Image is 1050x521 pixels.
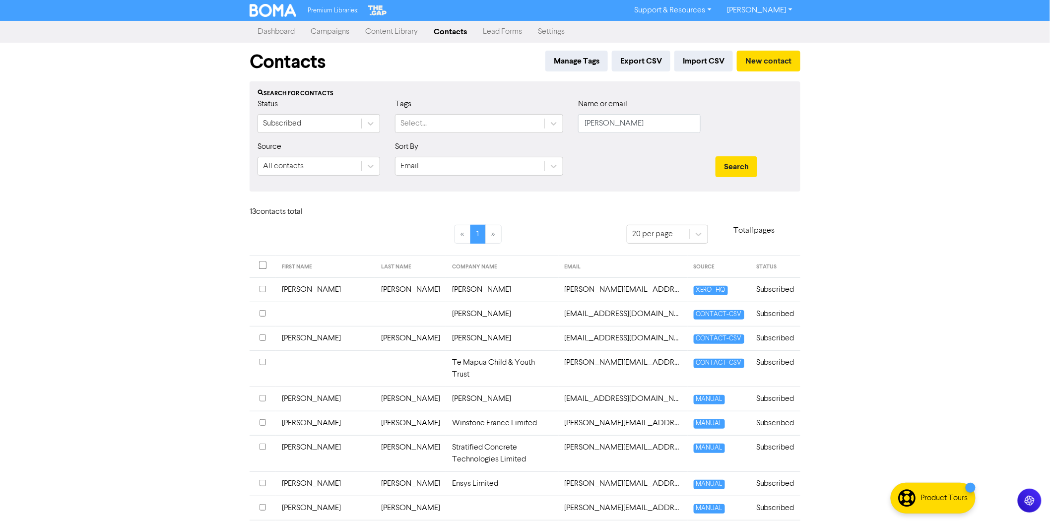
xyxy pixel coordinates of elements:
td: amy.marsden@temapua.com [559,350,688,387]
th: STATUS [750,256,800,278]
td: Subscribed [750,387,800,411]
span: MANUAL [694,444,725,453]
td: Subscribed [750,496,800,520]
td: [PERSON_NAME] [276,277,375,302]
td: [PERSON_NAME] [276,411,375,435]
td: [PERSON_NAME] [446,302,559,326]
a: [PERSON_NAME] [720,2,800,18]
td: Subscribed [750,277,800,302]
th: FIRST NAME [276,256,375,278]
td: [PERSON_NAME] [375,277,446,302]
span: MANUAL [694,419,725,429]
td: amy@winfrance.co.nz [559,411,688,435]
button: Export CSV [612,51,670,71]
th: SOURCE [688,256,750,278]
a: Page 1 is your current page [470,225,486,244]
td: bellamy.larry@gmail.com [559,435,688,471]
td: Subscribed [750,411,800,435]
td: Subscribed [750,302,800,326]
td: Winstone France Limited [446,411,559,435]
th: EMAIL [559,256,688,278]
td: bellamy.lindam@gmail.com [559,471,688,496]
div: Select... [400,118,427,130]
button: Search [716,156,757,177]
td: Ensys Limited [446,471,559,496]
a: Content Library [357,22,426,42]
td: amygracemclauchlan@hotmail.com [559,302,688,326]
a: Dashboard [250,22,303,42]
td: amy.ayers2005@outlook.com [559,277,688,302]
label: Name or email [578,98,627,110]
div: Search for contacts [258,89,792,98]
span: MANUAL [694,480,725,489]
button: Manage Tags [545,51,608,71]
label: Status [258,98,278,110]
div: Email [400,160,419,172]
button: New contact [737,51,800,71]
label: Source [258,141,281,153]
td: amymunro_21@hotmail.com [559,387,688,411]
button: Import CSV [674,51,733,71]
td: [PERSON_NAME] [375,411,446,435]
label: Sort By [395,141,418,153]
img: BOMA Logo [250,4,296,17]
td: [PERSON_NAME] [276,496,375,520]
td: Subscribed [750,326,800,350]
div: 20 per page [632,228,673,240]
td: [PERSON_NAME] [276,471,375,496]
a: Lead Forms [475,22,530,42]
span: CONTACT-CSV [694,310,744,320]
td: hooper.amy@gmail.com [559,496,688,520]
td: [PERSON_NAME] [276,387,375,411]
th: COMPANY NAME [446,256,559,278]
td: Subscribed [750,350,800,387]
div: Subscribed [263,118,301,130]
iframe: Chat Widget [1000,473,1050,521]
span: CONTACT-CSV [694,359,744,368]
td: [PERSON_NAME] [446,277,559,302]
td: [PERSON_NAME] [446,387,559,411]
td: [PERSON_NAME] [276,326,375,350]
td: [PERSON_NAME] [276,435,375,471]
td: [PERSON_NAME] [375,326,446,350]
td: [PERSON_NAME] [375,435,446,471]
a: Campaigns [303,22,357,42]
a: Support & Resources [627,2,720,18]
span: MANUAL [694,395,725,404]
a: Settings [530,22,573,42]
span: CONTACT-CSV [694,334,744,344]
span: MANUAL [694,504,725,514]
td: Subscribed [750,471,800,496]
div: All contacts [263,160,304,172]
td: amylmck3580@gmail.com [559,326,688,350]
td: [PERSON_NAME] [375,496,446,520]
p: Total 1 pages [708,225,800,237]
span: XERO_HQ [694,286,728,295]
h1: Contacts [250,51,326,73]
img: The Gap [367,4,389,17]
td: Te Mapua Child & Youth Trust [446,350,559,387]
th: LAST NAME [375,256,446,278]
td: [PERSON_NAME] [375,471,446,496]
label: Tags [395,98,411,110]
td: Subscribed [750,435,800,471]
h6: 13 contact s total [250,207,329,217]
a: Contacts [426,22,475,42]
td: Stratified Concrete Technologies Limited [446,435,559,471]
td: [PERSON_NAME] [446,326,559,350]
span: Premium Libraries: [308,7,359,14]
td: [PERSON_NAME] [375,387,446,411]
